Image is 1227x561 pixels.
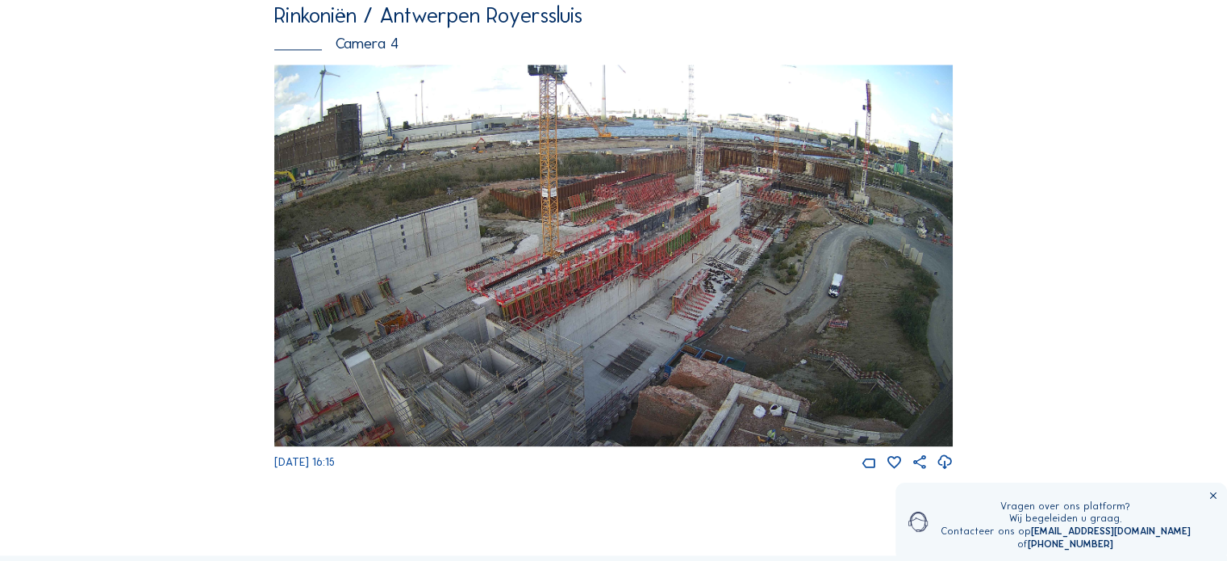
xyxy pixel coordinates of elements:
div: Contacteer ons op [940,525,1190,538]
div: Camera 4 [274,36,953,52]
img: operator [908,500,929,545]
span: [DATE] 16:15 [274,455,335,469]
div: of [940,538,1190,551]
div: Vragen over ons platform? [940,500,1190,513]
img: Image [274,65,953,446]
a: [PHONE_NUMBER] [1028,538,1113,550]
div: Wij begeleiden u graag. [940,512,1190,525]
a: [EMAIL_ADDRESS][DOMAIN_NAME] [1030,525,1190,537]
div: Rinkoniën / Antwerpen Royerssluis [274,4,953,26]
